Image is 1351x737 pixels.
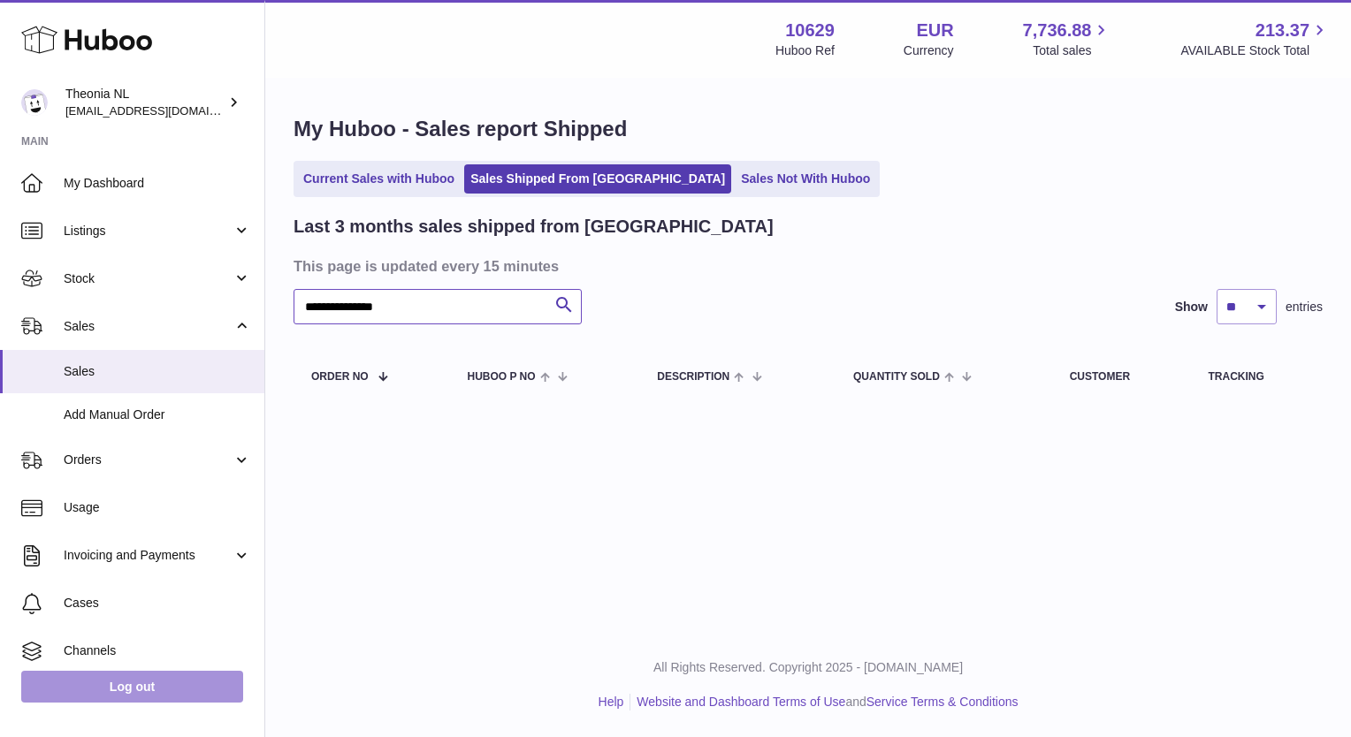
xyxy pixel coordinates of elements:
img: info@wholesomegoods.eu [21,89,48,116]
div: Customer [1070,371,1173,383]
span: Order No [311,371,369,383]
span: Huboo P no [467,371,535,383]
span: 213.37 [1256,19,1309,42]
a: Current Sales with Huboo [297,164,461,194]
a: Log out [21,671,243,703]
span: Sales [64,363,251,380]
a: Help [599,695,624,709]
strong: EUR [916,19,953,42]
h3: This page is updated every 15 minutes [294,256,1318,276]
a: 213.37 AVAILABLE Stock Total [1180,19,1330,59]
span: Stock [64,270,233,287]
span: Invoicing and Payments [64,547,233,564]
span: Orders [64,452,233,468]
span: Add Manual Order [64,406,251,423]
a: Sales Not With Huboo [735,164,876,194]
span: Usage [64,499,251,516]
p: All Rights Reserved. Copyright 2025 - [DOMAIN_NAME] [279,659,1337,676]
li: and [630,694,1018,710]
span: AVAILABLE Stock Total [1180,42,1330,59]
span: Channels [64,642,251,659]
span: 7,736.88 [1023,19,1092,42]
a: Website and Dashboard Terms of Use [637,695,845,709]
a: Service Terms & Conditions [866,695,1019,709]
span: Sales [64,318,233,335]
a: 7,736.88 Total sales [1023,19,1112,59]
span: Listings [64,223,233,239]
span: [EMAIL_ADDRESS][DOMAIN_NAME] [65,103,260,118]
span: Total sales [1033,42,1111,59]
div: Currency [904,42,954,59]
a: Sales Shipped From [GEOGRAPHIC_DATA] [464,164,731,194]
h1: My Huboo - Sales report Shipped [294,115,1323,143]
span: Description [657,371,729,383]
span: Cases [64,595,251,612]
span: My Dashboard [64,175,251,192]
label: Show [1175,299,1208,315]
span: entries [1286,299,1323,315]
div: Huboo Ref [775,42,835,59]
h2: Last 3 months sales shipped from [GEOGRAPHIC_DATA] [294,215,774,239]
div: Theonia NL [65,86,225,119]
strong: 10629 [785,19,835,42]
div: Tracking [1209,371,1306,383]
span: Quantity Sold [853,371,940,383]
